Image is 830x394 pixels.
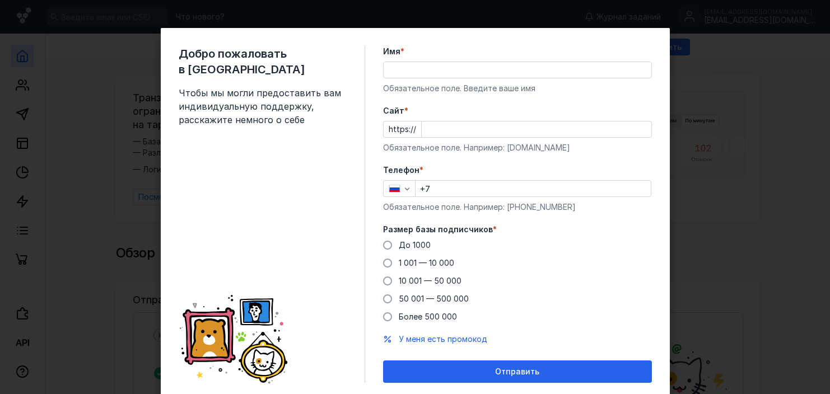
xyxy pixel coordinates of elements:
span: Отправить [495,367,539,377]
span: 50 001 — 500 000 [399,294,469,303]
div: Обязательное поле. Введите ваше имя [383,83,652,94]
span: 10 001 — 50 000 [399,276,461,285]
div: Обязательное поле. Например: [PHONE_NUMBER] [383,201,652,213]
span: Телефон [383,165,419,176]
span: Более 500 000 [399,312,457,321]
div: Обязательное поле. Например: [DOMAIN_NAME] [383,142,652,153]
span: У меня есть промокод [399,334,487,344]
span: 1 001 — 10 000 [399,258,454,268]
span: Размер базы подписчиков [383,224,493,235]
span: До 1000 [399,240,431,250]
span: Имя [383,46,400,57]
button: У меня есть промокод [399,334,487,345]
span: Чтобы мы могли предоставить вам индивидуальную поддержку, расскажите немного о себе [179,86,347,126]
span: Cайт [383,105,404,116]
button: Отправить [383,360,652,383]
span: Добро пожаловать в [GEOGRAPHIC_DATA] [179,46,347,77]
